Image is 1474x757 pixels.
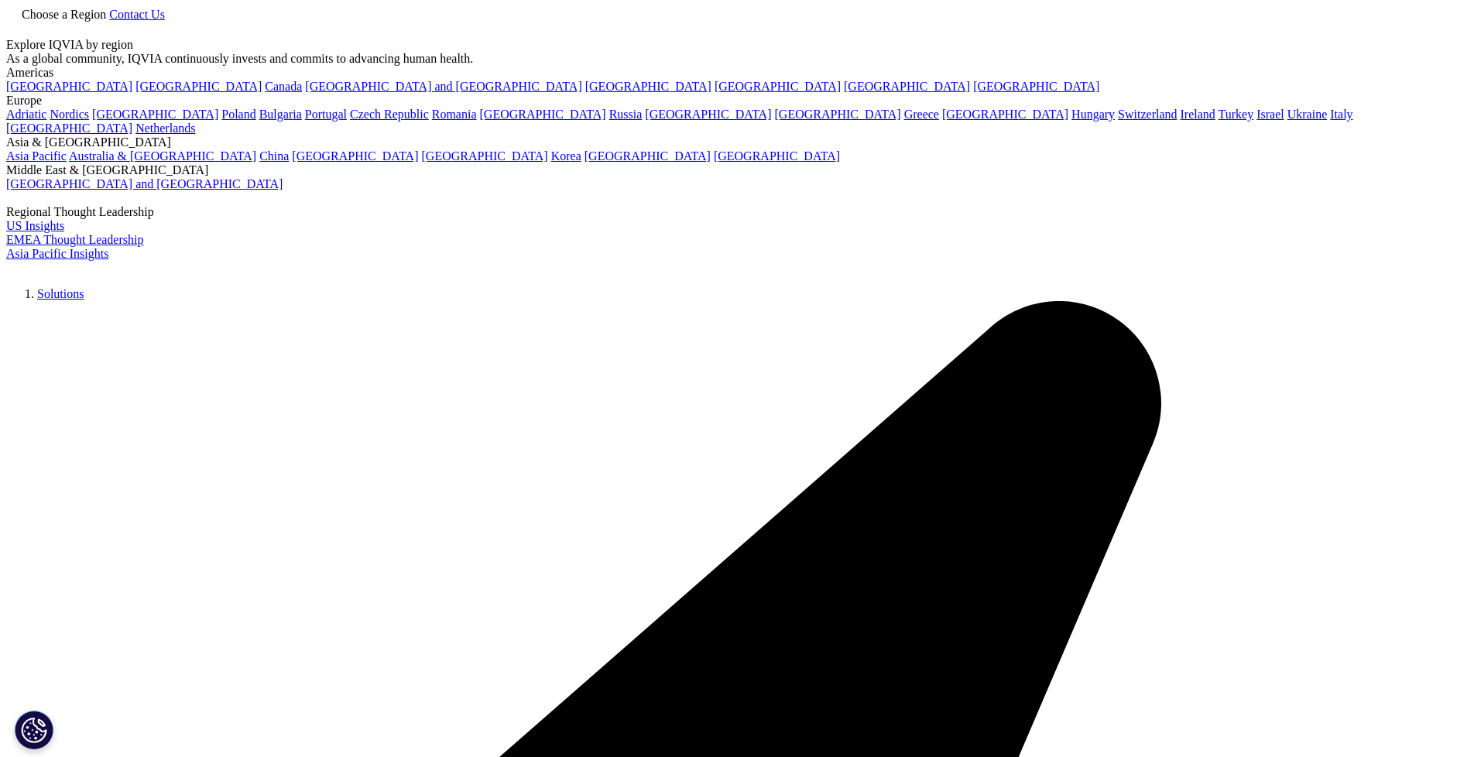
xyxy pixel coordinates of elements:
div: As a global community, IQVIA continuously invests and commits to advancing human health. [6,52,1468,66]
a: [GEOGRAPHIC_DATA] [92,108,218,121]
a: Bulgaria [259,108,302,121]
div: Asia & [GEOGRAPHIC_DATA] [6,135,1468,149]
a: Czech Republic [350,108,429,121]
a: Solutions [37,287,84,300]
a: [GEOGRAPHIC_DATA] [585,80,711,93]
a: [GEOGRAPHIC_DATA] [844,80,970,93]
a: Asia Pacific [6,149,67,163]
a: Nordics [50,108,89,121]
a: Russia [609,108,643,121]
a: [GEOGRAPHIC_DATA] and [GEOGRAPHIC_DATA] [305,80,581,93]
div: Americas [6,66,1468,80]
a: [GEOGRAPHIC_DATA] [645,108,771,121]
a: [GEOGRAPHIC_DATA] [6,122,132,135]
a: [GEOGRAPHIC_DATA] [715,80,841,93]
a: EMEA Thought Leadership [6,233,143,246]
a: [GEOGRAPHIC_DATA] [714,149,840,163]
a: Canada [265,80,302,93]
a: [GEOGRAPHIC_DATA] [422,149,548,163]
a: Netherlands [135,122,195,135]
a: Turkey [1219,108,1254,121]
a: [GEOGRAPHIC_DATA] [6,80,132,93]
a: Israel [1256,108,1284,121]
a: Australia & [GEOGRAPHIC_DATA] [69,149,256,163]
a: Hungary [1071,108,1115,121]
div: Explore IQVIA by region [6,38,1468,52]
a: [GEOGRAPHIC_DATA] [480,108,606,121]
a: Asia Pacific Insights [6,247,108,260]
div: Middle East & [GEOGRAPHIC_DATA] [6,163,1468,177]
a: Switzerland [1118,108,1177,121]
div: Regional Thought Leadership [6,205,1468,219]
a: Portugal [305,108,347,121]
button: Cookie Settings [15,711,53,749]
a: Italy [1330,108,1352,121]
a: Poland [221,108,255,121]
a: Korea [551,149,581,163]
a: [GEOGRAPHIC_DATA] [135,80,262,93]
a: [GEOGRAPHIC_DATA] and [GEOGRAPHIC_DATA] [6,177,283,190]
a: Adriatic [6,108,46,121]
a: [GEOGRAPHIC_DATA] [775,108,901,121]
a: Romania [432,108,477,121]
a: Contact Us [109,8,165,21]
a: Ireland [1181,108,1215,121]
div: Europe [6,94,1468,108]
a: [GEOGRAPHIC_DATA] [973,80,1099,93]
a: Greece [904,108,939,121]
a: [GEOGRAPHIC_DATA] [292,149,418,163]
a: [GEOGRAPHIC_DATA] [584,149,711,163]
a: Ukraine [1287,108,1328,121]
span: Choose a Region [22,8,106,21]
a: US Insights [6,219,64,232]
a: China [259,149,289,163]
a: [GEOGRAPHIC_DATA] [942,108,1068,121]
